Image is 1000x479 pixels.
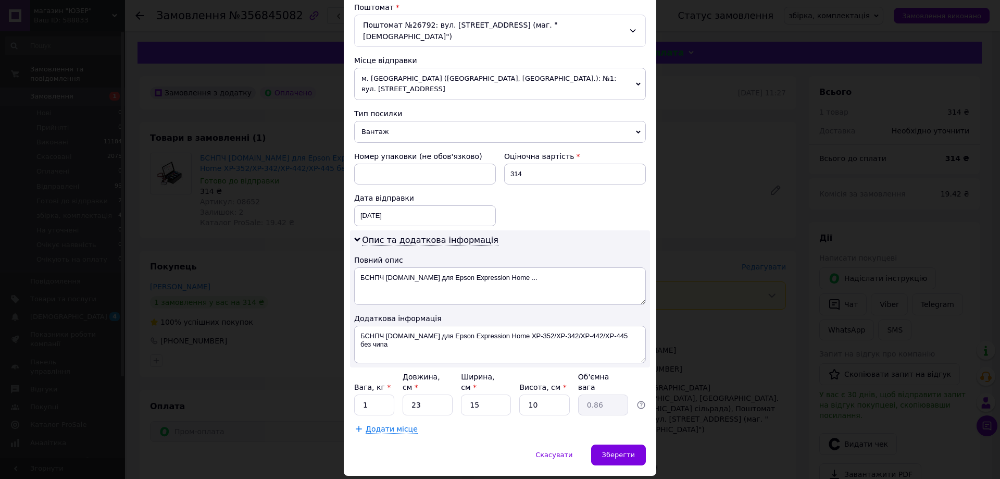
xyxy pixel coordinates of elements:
label: Висота, см [519,383,566,391]
label: Вага, кг [354,383,391,391]
span: Опис та додаткова інформація [362,235,498,245]
span: Зберегти [602,451,635,459]
div: Дата відправки [354,193,496,203]
div: Оціночна вартість [504,151,646,162]
label: Ширина, см [461,373,494,391]
label: Довжина, см [403,373,440,391]
textarea: БСНПЧ [DOMAIN_NAME] для Epson Expression Home XP-352/XP-342/XP-442/XP-445 без чипа [354,326,646,363]
span: Тип посилки [354,109,402,118]
span: Скасувати [535,451,572,459]
span: м. [GEOGRAPHIC_DATA] ([GEOGRAPHIC_DATA], [GEOGRAPHIC_DATA].): №1: вул. [STREET_ADDRESS] [354,68,646,100]
div: Поштомат [354,2,646,13]
textarea: БСНПЧ [DOMAIN_NAME] для Epson Expression Home ... [354,267,646,305]
div: Об'ємна вага [578,372,628,392]
span: Додати місце [366,425,418,434]
div: Номер упаковки (не обов'язково) [354,151,496,162]
span: Місце відправки [354,56,417,65]
div: Додаткова інформація [354,313,646,324]
div: Поштомат №26792: вул. [STREET_ADDRESS] (маг. "[DEMOGRAPHIC_DATA]") [354,15,646,47]
span: Вантаж [354,121,646,143]
div: Повний опис [354,255,646,265]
